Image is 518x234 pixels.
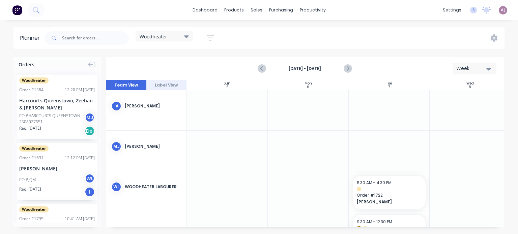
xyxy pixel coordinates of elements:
[146,80,187,90] button: Label View
[305,81,312,86] div: Mon
[226,86,228,89] div: 5
[357,219,392,225] span: 9:30 AM - 12:30 PM
[19,87,44,93] div: Order # 1584
[65,155,95,161] div: 12:12 PM [DATE]
[111,141,121,152] div: MJ
[85,112,95,123] div: MJ
[19,113,87,125] div: PO #HARCOURTS QUEENSTOWN 2508027551
[125,143,181,149] div: [PERSON_NAME]
[469,86,471,89] div: 8
[111,182,121,192] div: WL
[85,126,95,136] div: Del
[439,5,465,15] div: settings
[19,206,49,212] span: Woodheater
[307,86,309,89] div: 6
[456,65,487,72] div: Week
[357,192,422,198] span: Order # 1722
[85,187,95,197] div: I
[453,63,496,74] button: Week
[19,145,49,152] span: Woodheater
[125,103,181,109] div: [PERSON_NAME]
[189,5,221,15] a: dashboard
[19,177,36,183] div: PO #JQM
[357,199,415,205] span: [PERSON_NAME]
[271,66,339,72] strong: [DATE] - [DATE]
[501,7,506,13] span: AJ
[357,180,392,186] span: 8:30 AM - 4:30 PM
[62,31,129,45] input: Search for orders...
[65,87,95,93] div: 12:20 PM [DATE]
[19,77,49,83] span: Woodheater
[106,80,146,90] button: Team View
[19,186,41,192] span: Req. [DATE]
[266,5,296,15] div: purchasing
[19,155,44,161] div: Order # 1631
[19,97,95,111] div: Harcourts Queenstown, Zeehan & [PERSON_NAME]
[19,216,44,222] div: Order # 1735
[388,86,390,89] div: 7
[20,34,43,42] div: Planner
[19,61,34,68] span: Orders
[12,5,22,15] img: Factory
[386,81,392,86] div: Tue
[65,216,95,222] div: 10:41 AM [DATE]
[19,125,41,131] span: Req. [DATE]
[224,81,230,86] div: Sun
[85,173,95,183] div: WL
[221,5,247,15] div: products
[111,101,121,111] div: IA
[466,81,474,86] div: Wed
[247,5,266,15] div: sales
[140,33,167,40] span: Woodheater
[19,165,95,172] div: [PERSON_NAME]
[125,184,181,190] div: Woodheater Labourer
[296,5,329,15] div: productivity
